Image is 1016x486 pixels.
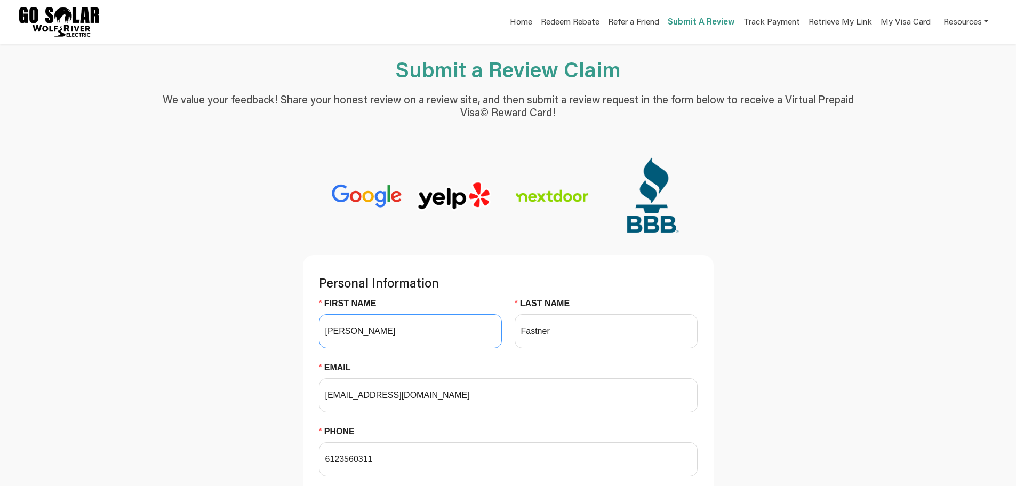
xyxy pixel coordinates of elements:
[515,297,578,310] label: Last Name
[608,15,659,31] a: Refer a Friend
[417,181,491,211] img: Yelp
[319,297,385,310] label: First Name
[329,180,404,211] img: Google
[541,15,599,31] a: Redeem Rebate
[319,314,502,348] input: First Name
[515,314,698,348] input: Last Name
[809,15,872,31] a: Retrieve My Link
[613,149,687,242] img: Better Business Bureau
[163,57,854,82] h1: Submit a Review Claim
[881,11,931,33] a: My Visa Card
[319,378,698,412] input: Email
[319,425,363,438] label: Phone
[19,7,99,37] img: Program logo
[163,93,854,118] h5: We value your feedback! Share your honest review on a review site, and then submit a review reque...
[743,15,800,31] a: Track Payment
[319,442,698,476] input: Phone
[943,11,988,33] a: Resources
[668,15,735,30] a: Submit A Review
[319,271,698,291] h4: Personal Information
[504,178,600,214] img: Next Door
[510,15,532,31] a: Home
[319,361,359,374] label: Email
